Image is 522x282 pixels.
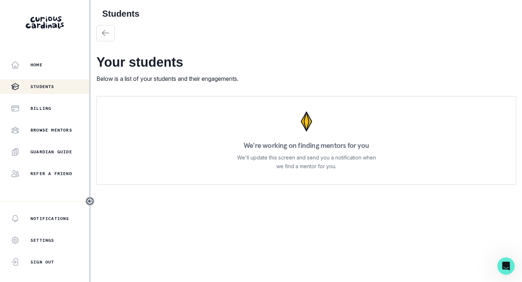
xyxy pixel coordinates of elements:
button: go back [5,3,18,17]
div: Welcome to Curious Cardinals 🙌 [12,57,113,64]
p: Browse Mentors [30,127,72,133]
p: Settings [30,237,54,243]
p: Home [30,62,42,68]
h2: Students [102,9,510,19]
p: Billing [30,105,51,111]
p: Sign Out [30,259,54,265]
div: Hey there👋Welcome to Curious Cardinals 🙌Take a look around! If you have any questions or are expe... [6,42,119,111]
div: Curious • 16h ago [12,112,51,117]
button: Home [113,3,127,17]
textarea: Message… [6,211,139,224]
button: Upload attachment [34,227,40,232]
p: Guardian Guide [30,149,72,155]
img: Profile image for Curious [21,4,32,16]
button: Start recording [46,227,52,232]
h2: Your students [96,54,516,70]
img: Curious Cardinals Logo [26,16,64,29]
div: Take a look around! If you have any questions or are experiencing issues with the platform, just ... [12,67,113,96]
iframe: Intercom live chat [497,257,515,275]
div: Curious [12,100,113,107]
button: Emoji picker [11,227,17,232]
h1: Curious [35,4,57,9]
p: Students [30,84,54,90]
button: Gif picker [23,227,29,232]
p: Below is a list of your students and their engagements. [96,74,516,83]
p: Notifications [30,216,69,221]
button: Toggle sidebar [85,196,95,206]
div: Curious says… [6,42,139,127]
button: Send a message… [124,224,136,235]
p: We're working on finding mentors for you [244,142,369,149]
p: Active over [DATE] [35,9,79,16]
p: Refer a friend [30,171,72,177]
p: We'll update this screen and send you a notification when we find a mentor for you. [237,153,376,171]
div: Hey there👋 [12,46,113,53]
div: Close [127,3,140,16]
